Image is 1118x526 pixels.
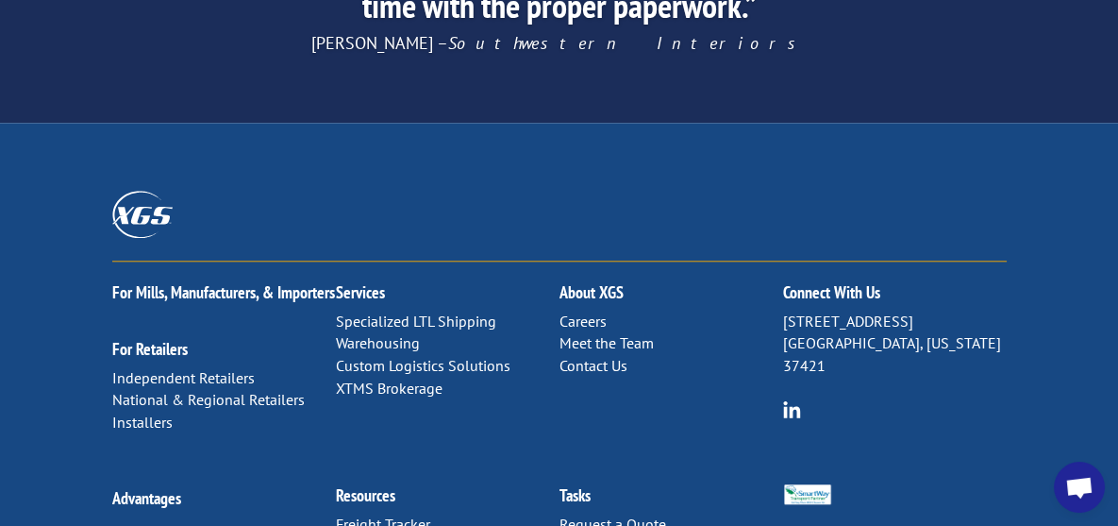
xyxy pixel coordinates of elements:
[783,484,833,504] img: Smartway_Logo
[112,413,173,432] a: Installers
[783,400,801,418] img: group-6
[336,379,442,398] a: XTMS Brokerage
[559,356,627,375] a: Contact Us
[448,32,807,54] em: Southwestern Interiors
[559,281,624,303] a: About XGS
[336,484,395,506] a: Resources
[336,333,420,352] a: Warehousing
[112,368,255,387] a: Independent Retailers
[559,487,783,514] h2: Tasks
[112,338,188,360] a: For Retailers
[783,311,1007,378] p: [STREET_ADDRESS] [GEOGRAPHIC_DATA], [US_STATE] 37421
[559,312,607,331] a: Careers
[112,390,305,409] a: National & Regional Retailers
[1054,462,1105,513] div: Open chat
[112,487,181,509] a: Advantages
[783,284,1007,311] h2: Connect With Us
[336,356,510,375] a: Custom Logistics Solutions
[112,281,335,303] a: For Mills, Manufacturers, & Importers
[112,191,173,237] img: XGS_Logos_ALL_2024_All_White
[336,281,385,303] a: Services
[336,312,496,331] a: Specialized LTL Shipping
[146,32,973,55] p: [PERSON_NAME] –
[559,333,654,352] a: Meet the Team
